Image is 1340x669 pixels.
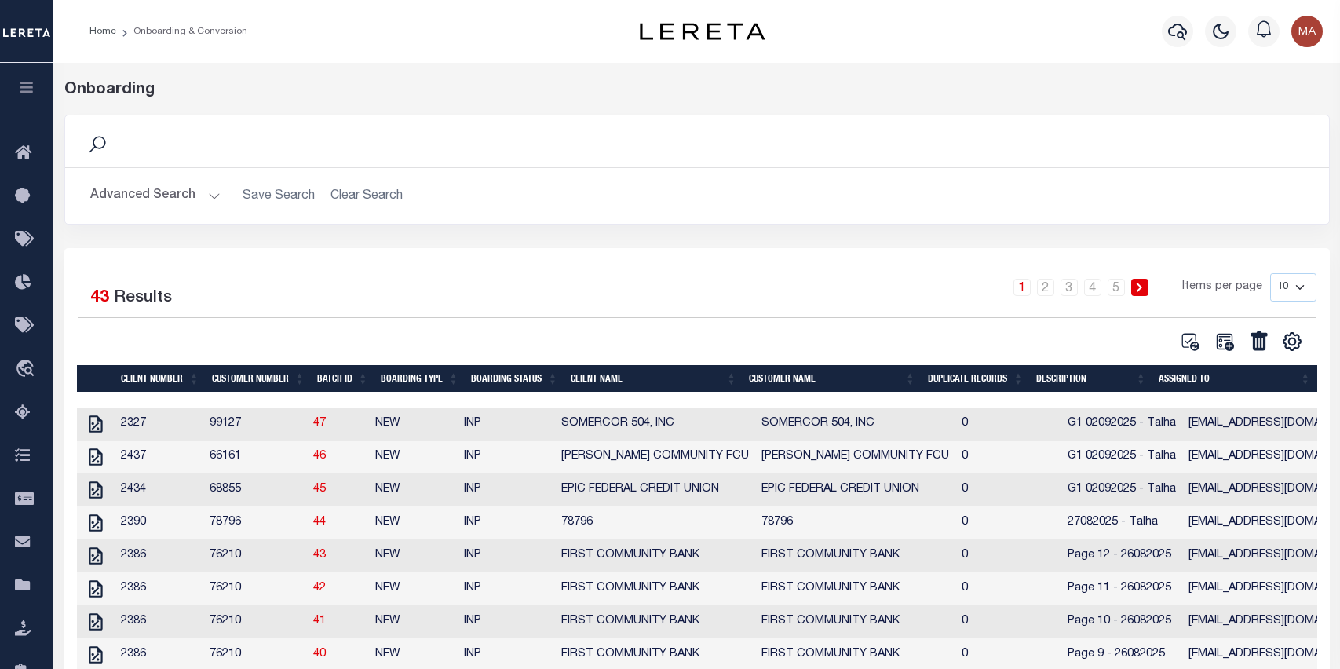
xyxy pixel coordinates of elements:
[203,408,307,441] td: 99127
[313,418,326,429] a: 47
[755,506,955,539] td: 78796
[115,365,205,392] th: Client Number: activate to sort column ascending
[1108,279,1125,296] a: 5
[369,441,458,473] td: NEW
[755,539,955,572] td: FIRST COMMUNITY BANK
[955,408,1061,441] td: 0
[743,365,922,392] th: Customer Name: activate to sort column ascending
[640,23,765,40] img: logo-dark.svg
[555,539,755,572] td: FIRST COMMUNITY BANK
[369,539,458,572] td: NEW
[313,550,326,561] a: 43
[755,605,955,638] td: FIRST COMMUNITY BANK
[369,408,458,441] td: NEW
[1061,441,1182,473] td: G1 02092025 - Talha
[458,506,555,539] td: INP
[90,181,221,211] button: Advanced Search
[114,286,172,311] label: Results
[1030,365,1152,392] th: Description: activate to sort column ascending
[555,441,755,473] td: [PERSON_NAME] COMMUNITY FCU
[313,616,326,627] a: 41
[115,473,203,506] td: 2434
[564,365,743,392] th: Client Name: activate to sort column ascending
[1061,572,1182,605] td: Page 11 - 26082025
[555,506,755,539] td: 78796
[755,473,955,506] td: EPIC FEDERAL CREDIT UNION
[115,408,203,441] td: 2327
[311,365,374,392] th: Batch ID: activate to sort column ascending
[755,572,955,605] td: FIRST COMMUNITY BANK
[1084,279,1101,296] a: 4
[203,473,307,506] td: 68855
[555,605,755,638] td: FIRST COMMUNITY BANK
[369,605,458,638] td: NEW
[458,441,555,473] td: INP
[1061,539,1182,572] td: Page 12 - 26082025
[313,583,326,594] a: 42
[458,473,555,506] td: INP
[1291,16,1323,47] img: svg+xml;base64,PHN2ZyB4bWxucz0iaHR0cDovL3d3dy53My5vcmcvMjAwMC9zdmciIHBvaW50ZXItZXZlbnRzPSJub25lIi...
[313,649,326,660] a: 40
[206,365,312,392] th: Customer Number: activate to sort column ascending
[203,506,307,539] td: 78796
[955,473,1061,506] td: 0
[955,441,1061,473] td: 0
[203,572,307,605] td: 76210
[115,572,203,605] td: 2386
[1061,605,1182,638] td: Page 10 - 26082025
[1037,279,1054,296] a: 2
[203,539,307,572] td: 76210
[755,441,955,473] td: [PERSON_NAME] COMMUNITY FCU
[955,572,1061,605] td: 0
[1061,506,1182,539] td: 27082025 - Talha
[1061,473,1182,506] td: G1 02092025 - Talha
[465,365,564,392] th: Boarding Status: activate to sort column ascending
[89,27,116,36] a: Home
[1061,279,1078,296] a: 3
[64,79,1330,102] div: Onboarding
[955,506,1061,539] td: 0
[116,24,247,38] li: Onboarding & Conversion
[203,605,307,638] td: 76210
[115,539,203,572] td: 2386
[955,539,1061,572] td: 0
[458,539,555,572] td: INP
[1013,279,1031,296] a: 1
[313,484,326,495] a: 45
[955,605,1061,638] td: 0
[374,365,465,392] th: Boarding Type: activate to sort column ascending
[458,605,555,638] td: INP
[555,408,755,441] td: SOMERCOR 504, INC
[313,451,326,462] a: 46
[115,441,203,473] td: 2437
[1182,279,1262,296] span: Items per page
[555,473,755,506] td: EPIC FEDERAL CREDIT UNION
[1061,408,1182,441] td: G1 02092025 - Talha
[203,441,307,473] td: 66161
[1152,365,1316,392] th: Assigned To: activate to sort column ascending
[458,408,555,441] td: INP
[555,572,755,605] td: FIRST COMMUNITY BANK
[369,473,458,506] td: NEW
[115,506,203,539] td: 2390
[369,506,458,539] td: NEW
[15,360,40,380] i: travel_explore
[755,408,955,441] td: SOMERCOR 504, INC
[922,365,1030,392] th: Duplicate Records: activate to sort column ascending
[313,517,326,528] a: 44
[458,572,555,605] td: INP
[115,605,203,638] td: 2386
[369,572,458,605] td: NEW
[90,290,109,306] span: 43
